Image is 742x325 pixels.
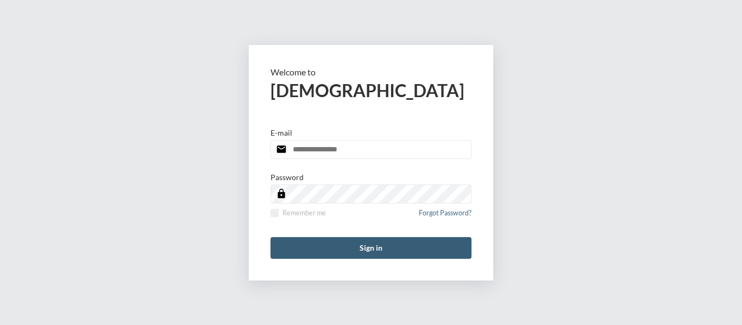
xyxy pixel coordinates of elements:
[271,209,326,217] label: Remember me
[419,209,471,224] a: Forgot Password?
[271,67,471,77] p: Welcome to
[271,173,304,182] p: Password
[271,128,292,137] p: E-mail
[271,237,471,259] button: Sign in
[271,80,471,101] h2: [DEMOGRAPHIC_DATA]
